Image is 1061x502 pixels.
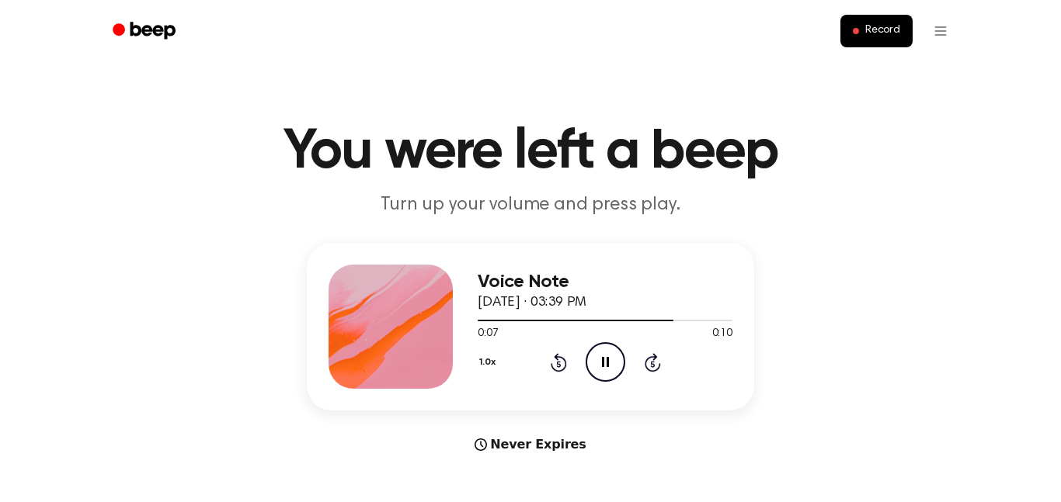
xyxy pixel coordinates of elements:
[133,124,928,180] h1: You were left a beep
[922,12,959,50] button: Open menu
[712,326,732,342] span: 0:10
[232,192,829,218] p: Turn up your volume and press play.
[478,326,498,342] span: 0:07
[865,24,900,38] span: Record
[478,349,501,376] button: 1.0x
[102,16,190,47] a: Beep
[307,435,754,454] div: Never Expires
[478,272,732,293] h3: Voice Note
[840,15,913,47] button: Record
[478,296,586,310] span: [DATE] · 03:39 PM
